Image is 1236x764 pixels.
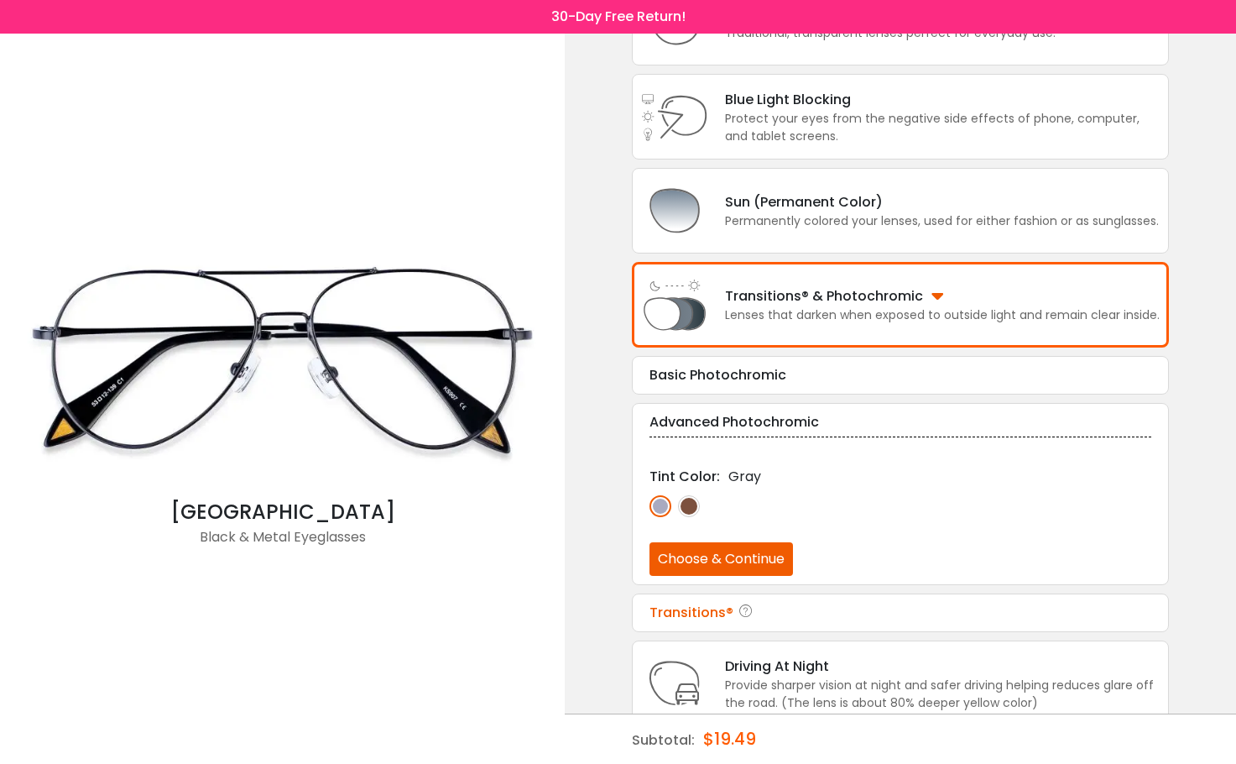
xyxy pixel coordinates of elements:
div: Protect your eyes from the negative side effects of phone, computer, and tablet screens. [725,110,1160,145]
div: Lenses that darken when exposed to outside light and remain clear inside. [725,306,1160,324]
div: Basic Photochromic [649,365,1151,385]
img: Sun [641,177,708,244]
button: Choose & Continue [649,542,793,576]
span: Tint Color: [649,467,720,487]
div: Black & Metal Eyeglasses [8,527,556,561]
div: $19.49 [703,714,756,763]
span: Gray [728,467,761,487]
img: PhotoBrown.png [678,495,700,517]
div: Blue Light Blocking [725,89,1160,110]
div: Permanently colored your lenses, used for either fashion or as sunglasses. [725,212,1159,230]
img: Light Adjusting [641,271,708,338]
div: Advanced Photochromic [649,412,1151,432]
div: Transitions® [649,603,1151,623]
div: [GEOGRAPHIC_DATA] [8,497,556,527]
div: Driving At Night [725,656,1160,677]
div: Sun (Permanent Color) [725,191,1159,212]
div: Provide sharper vision at night and safer driving helping reduces glare off the road. (The lens i... [725,677,1160,712]
img: PhotoGray.png [649,495,671,517]
img: Black Malawi - Metal Eyeglasses [8,223,556,498]
div: Transitions® & Photochromic [725,285,1160,306]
